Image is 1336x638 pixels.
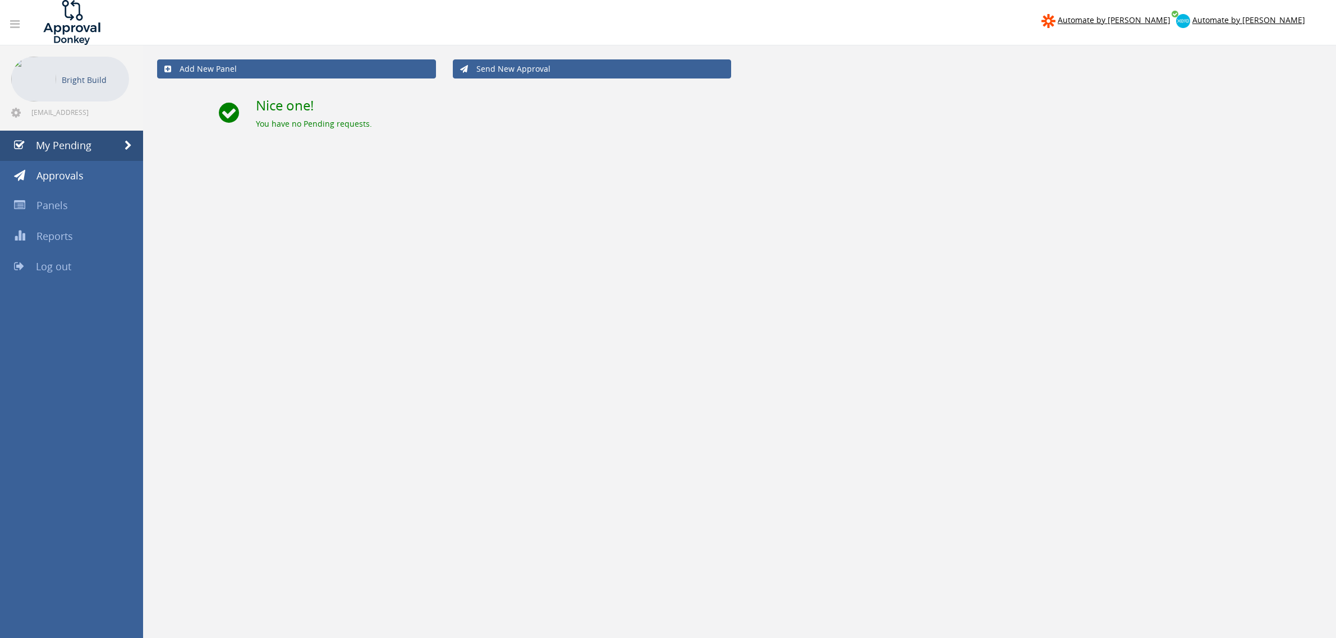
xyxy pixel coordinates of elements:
span: Approvals [36,169,84,182]
div: You have no Pending requests. [256,118,1323,130]
p: Bright Build [62,73,123,87]
span: [EMAIL_ADDRESS][DOMAIN_NAME] [31,108,127,117]
img: zapier-logomark.png [1041,14,1055,28]
span: Log out [36,260,71,273]
a: Send New Approval [453,59,732,78]
a: Add New Panel [157,59,436,78]
h2: Nice one! [256,98,1323,113]
span: My Pending [36,138,91,152]
span: Automate by [PERSON_NAME] [1192,15,1305,25]
img: xero-logo.png [1176,14,1190,28]
span: Automate by [PERSON_NAME] [1058,15,1170,25]
span: Panels [36,198,68,212]
span: Reports [36,229,73,243]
